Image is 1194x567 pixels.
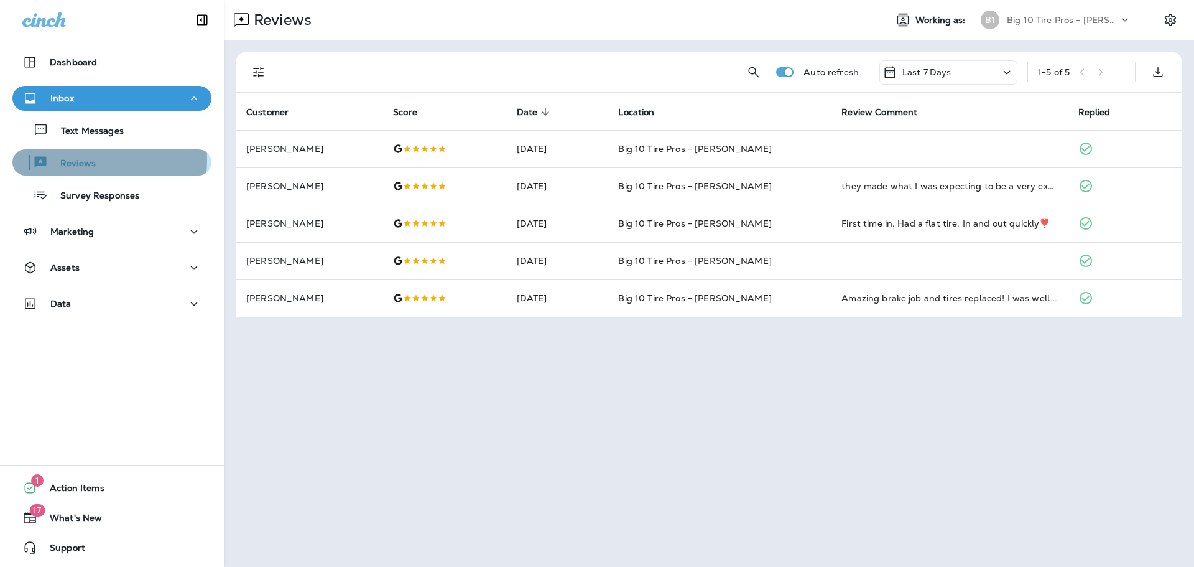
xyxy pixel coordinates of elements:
[1159,9,1182,31] button: Settings
[981,11,999,29] div: B1
[31,474,44,487] span: 1
[185,7,220,32] button: Collapse Sidebar
[246,60,271,85] button: Filters
[507,167,609,205] td: [DATE]
[618,255,771,266] span: Big 10 Tire Pros - [PERSON_NAME]
[50,263,80,273] p: Assets
[618,106,670,118] span: Location
[12,219,211,244] button: Marketing
[246,144,373,154] p: [PERSON_NAME]
[12,117,211,143] button: Text Messages
[249,11,312,29] p: Reviews
[29,504,45,517] span: 17
[12,291,211,316] button: Data
[1038,67,1070,77] div: 1 - 5 of 5
[37,513,102,528] span: What's New
[246,181,373,191] p: [PERSON_NAME]
[246,293,373,303] p: [PERSON_NAME]
[618,293,771,304] span: Big 10 Tire Pros - [PERSON_NAME]
[48,190,139,202] p: Survey Responses
[517,107,538,118] span: Date
[618,180,771,192] span: Big 10 Tire Pros - [PERSON_NAME]
[507,279,609,317] td: [DATE]
[393,106,433,118] span: Score
[507,242,609,279] td: [DATE]
[12,86,211,111] button: Inbox
[803,67,859,77] p: Auto refresh
[841,217,1058,230] div: First time in. Had a flat tire. In and out quickly❣️
[12,505,211,530] button: 17What's New
[50,227,94,237] p: Marketing
[618,143,771,154] span: Big 10 Tire Pros - [PERSON_NAME]
[841,180,1058,192] div: they made what I was expecting to be a very expensive process as pleasant as possible and much mo...
[50,93,74,103] p: Inbox
[12,255,211,280] button: Assets
[902,67,951,77] p: Last 7 Days
[507,205,609,242] td: [DATE]
[246,218,373,228] p: [PERSON_NAME]
[50,57,97,67] p: Dashboard
[507,130,609,167] td: [DATE]
[393,107,417,118] span: Score
[246,256,373,266] p: [PERSON_NAME]
[12,149,211,176] button: Reviews
[12,535,211,560] button: Support
[1078,106,1127,118] span: Replied
[1078,107,1111,118] span: Replied
[246,107,289,118] span: Customer
[48,158,96,170] p: Reviews
[246,106,305,118] span: Customer
[841,292,1058,304] div: Amazing brake job and tires replaced! I was well aware my brakes were ROUGH and had been expectin...
[841,107,917,118] span: Review Comment
[1145,60,1170,85] button: Export as CSV
[12,182,211,208] button: Survey Responses
[841,106,933,118] span: Review Comment
[49,126,124,138] p: Text Messages
[37,543,85,558] span: Support
[618,218,771,229] span: Big 10 Tire Pros - [PERSON_NAME]
[12,50,211,75] button: Dashboard
[741,60,766,85] button: Search Reviews
[1007,15,1119,25] p: Big 10 Tire Pros - [PERSON_NAME]
[50,299,72,309] p: Data
[12,476,211,500] button: 1Action Items
[915,15,968,26] span: Working as:
[37,483,104,498] span: Action Items
[618,107,654,118] span: Location
[517,106,554,118] span: Date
